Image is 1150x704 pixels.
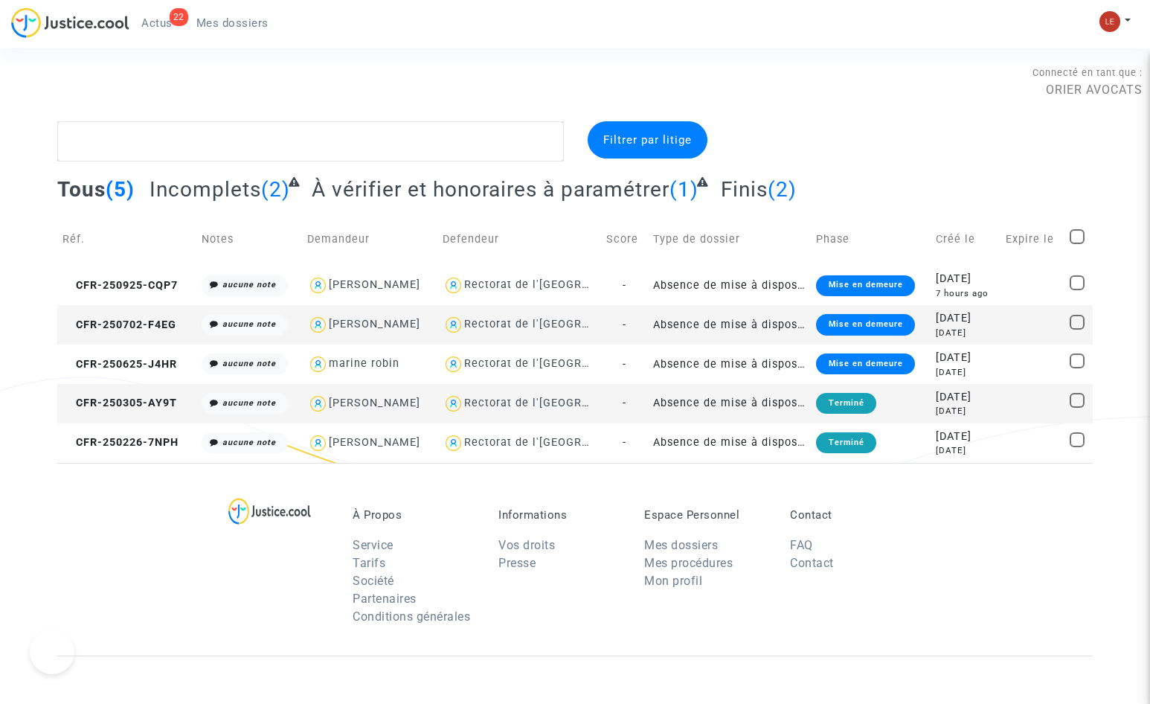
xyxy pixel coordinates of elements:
a: 22Actus [129,12,184,34]
div: marine robin [329,357,399,370]
a: Mes dossiers [184,12,280,34]
a: Service [353,538,393,552]
p: Informations [498,508,622,522]
div: [DATE] [936,271,995,287]
img: icon-user.svg [443,314,464,336]
a: Presse [498,556,536,570]
a: Partenaires [353,592,417,606]
img: icon-user.svg [443,275,464,296]
a: Mon profil [644,574,702,588]
div: [PERSON_NAME] [329,278,420,291]
span: - [623,279,626,292]
td: Absence de mise à disposition d'AESH [648,266,812,305]
img: icon-user.svg [443,353,464,375]
div: [DATE] [936,405,995,417]
span: Incomplets [150,177,261,202]
div: Terminé [816,393,876,414]
td: Expire le [1000,213,1065,266]
div: [PERSON_NAME] [329,436,420,449]
span: À vérifier et honoraires à paramétrer [312,177,669,202]
td: Absence de mise à disposition d'AESH [648,305,812,345]
i: aucune note [222,280,276,289]
span: (2) [768,177,797,202]
iframe: Help Scout Beacon - Open [30,630,74,674]
a: Société [353,574,394,588]
img: logo-lg.svg [228,498,311,525]
span: - [623,397,626,409]
td: Absence de mise à disposition d'AESH [648,384,812,423]
a: Tarifs [353,556,385,570]
td: Notes [196,213,302,266]
span: Connecté en tant que : [1032,67,1143,78]
span: Tous [57,177,106,202]
div: Mise en demeure [816,314,914,335]
a: Contact [790,556,834,570]
td: Defendeur [437,213,601,266]
img: icon-user.svg [307,275,329,296]
td: Type de dossier [648,213,812,266]
div: [DATE] [936,327,995,339]
span: Finis [721,177,768,202]
img: icon-user.svg [443,432,464,454]
i: aucune note [222,438,276,447]
div: [DATE] [936,350,995,366]
span: CFR-250702-F4EG [62,319,176,331]
span: (1) [669,177,698,202]
span: Filtrer par litige [603,133,692,147]
a: Conditions générales [353,609,470,624]
img: icon-user.svg [307,314,329,336]
div: [PERSON_NAME] [329,397,420,409]
p: À Propos [353,508,476,522]
td: Score [601,213,648,266]
span: CFR-250625-J4HR [62,358,177,371]
div: [PERSON_NAME] [329,318,420,330]
a: Vos droits [498,538,555,552]
a: Mes procédures [644,556,733,570]
img: icon-user.svg [443,393,464,415]
span: Actus [141,16,173,30]
td: Absence de mise à disposition d'AESH [648,345,812,384]
td: Réf. [57,213,196,266]
div: Rectorat de l'[GEOGRAPHIC_DATA] ([GEOGRAPHIC_DATA]-[GEOGRAPHIC_DATA]) [464,397,899,409]
span: CFR-250226-7NPH [62,436,179,449]
img: jc-logo.svg [11,7,129,38]
div: [DATE] [936,444,995,457]
div: [DATE] [936,429,995,445]
div: 22 [170,8,188,26]
i: aucune note [222,319,276,329]
td: Demandeur [302,213,437,266]
div: Mise en demeure [816,275,914,296]
span: CFR-250925-CQP7 [62,279,178,292]
span: (2) [261,177,290,202]
span: CFR-250305-AY9T [62,397,177,409]
span: (5) [106,177,135,202]
div: Rectorat de l'[GEOGRAPHIC_DATA] [464,318,654,330]
div: Rectorat de l'[GEOGRAPHIC_DATA] [464,357,654,370]
a: FAQ [790,538,813,552]
img: icon-user.svg [307,432,329,454]
img: icon-user.svg [307,393,329,415]
i: aucune note [222,359,276,368]
div: [DATE] [936,366,995,379]
a: Mes dossiers [644,538,718,552]
div: Mise en demeure [816,353,914,374]
td: Créé le [931,213,1000,266]
div: Rectorat de l'[GEOGRAPHIC_DATA] [464,278,654,291]
div: 7 hours ago [936,287,995,300]
span: Mes dossiers [196,16,269,30]
div: [DATE] [936,310,995,327]
div: Terminé [816,432,876,453]
td: Absence de mise à disposition d'AESH [648,423,812,463]
span: - [623,436,626,449]
div: Rectorat de l'[GEOGRAPHIC_DATA] [464,436,654,449]
p: Contact [790,508,913,522]
span: - [623,319,626,331]
img: 7d989c7df380ac848c7da5f314e8ff03 [1099,11,1120,32]
td: Phase [811,213,931,266]
i: aucune note [222,398,276,408]
img: icon-user.svg [307,353,329,375]
span: - [623,358,626,371]
p: Espace Personnel [644,508,768,522]
div: [DATE] [936,389,995,406]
